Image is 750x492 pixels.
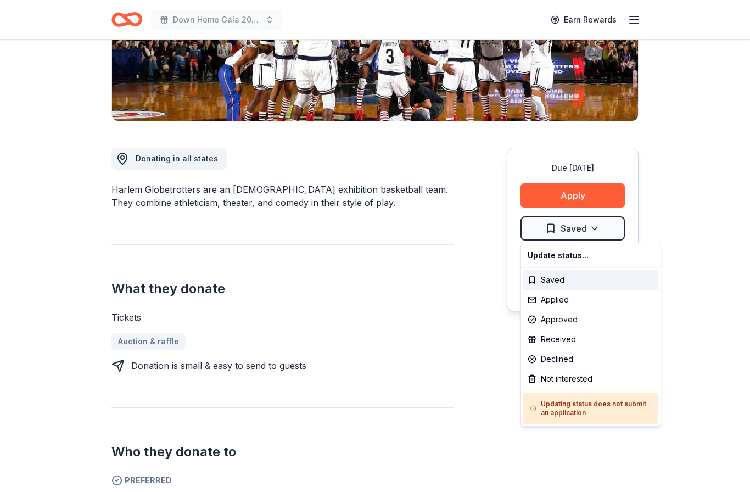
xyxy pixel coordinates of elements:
[530,400,652,417] h5: Updating status does not submit an application
[523,245,658,265] div: Update status...
[523,310,658,329] div: Approved
[523,329,658,349] div: Received
[173,13,261,26] span: Down Home Gala 2026
[523,369,658,389] div: Not interested
[523,270,658,290] div: Saved
[523,349,658,369] div: Declined
[523,290,658,310] div: Applied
